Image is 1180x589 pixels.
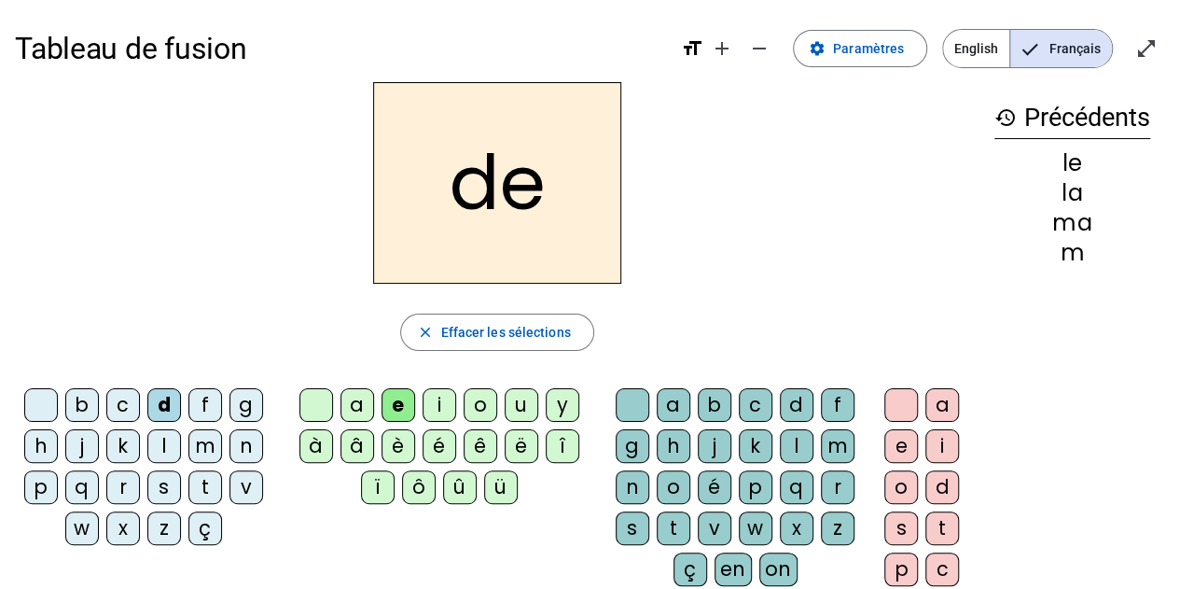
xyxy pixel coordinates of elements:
div: la [994,182,1150,204]
div: r [821,470,854,504]
div: z [821,512,854,545]
div: d [780,388,813,422]
div: p [884,553,918,586]
div: j [698,429,731,463]
div: e [884,429,918,463]
div: f [821,388,854,422]
div: j [65,429,99,463]
div: i [925,429,959,463]
span: English [943,30,1009,67]
div: p [24,470,58,504]
button: Effacer les sélections [400,314,593,351]
h3: Précédents [994,97,1150,139]
div: l [780,429,813,463]
div: b [698,388,731,422]
mat-icon: settings [809,40,826,57]
div: o [884,470,918,504]
div: ma [994,212,1150,234]
div: a [340,388,374,422]
mat-icon: remove [748,37,770,60]
div: m [188,429,222,463]
div: d [925,470,959,504]
button: Diminuer la taille de la police [741,30,778,67]
div: en [715,553,752,586]
span: Effacer les sélections [440,321,570,344]
div: é [423,429,456,463]
div: w [739,512,772,545]
div: ë [505,429,538,463]
div: ü [484,470,518,504]
div: ï [361,470,395,504]
div: t [657,512,690,545]
div: o [464,388,497,422]
div: m [994,242,1150,264]
div: p [739,470,772,504]
div: ê [464,429,497,463]
div: y [546,388,579,422]
div: v [229,470,263,504]
div: t [925,512,959,545]
div: m [821,429,854,463]
button: Augmenter la taille de la police [703,30,741,67]
div: e [382,388,415,422]
div: è [382,429,415,463]
div: n [616,470,649,504]
mat-icon: format_size [681,37,703,60]
div: z [147,512,181,545]
mat-icon: close [416,324,433,341]
div: g [616,429,649,463]
div: a [657,388,690,422]
div: s [616,512,649,545]
div: r [106,470,140,504]
div: ç [188,512,222,545]
span: Français [1010,30,1112,67]
div: w [65,512,99,545]
div: x [106,512,140,545]
div: à [299,429,333,463]
div: c [106,388,140,422]
div: c [739,388,772,422]
div: l [147,429,181,463]
div: i [423,388,456,422]
div: c [925,553,959,586]
mat-button-toggle-group: Language selection [942,29,1113,68]
div: on [759,553,798,586]
div: o [657,470,690,504]
h2: de [373,82,621,284]
div: b [65,388,99,422]
div: v [698,512,731,545]
button: Paramètres [793,30,927,67]
div: ô [402,470,436,504]
div: x [780,512,813,545]
mat-icon: add [711,37,733,60]
button: Entrer en plein écran [1128,30,1165,67]
div: s [147,470,181,504]
div: â [340,429,374,463]
div: q [65,470,99,504]
mat-icon: history [994,106,1017,129]
div: f [188,388,222,422]
mat-icon: open_in_full [1135,37,1158,60]
div: le [994,152,1150,175]
div: s [884,512,918,545]
div: î [546,429,579,463]
div: t [188,470,222,504]
div: h [24,429,58,463]
div: d [147,388,181,422]
div: a [925,388,959,422]
h1: Tableau de fusion [15,19,666,78]
span: Paramètres [833,37,904,60]
div: k [739,429,772,463]
div: q [780,470,813,504]
div: n [229,429,263,463]
div: ç [673,553,707,586]
div: u [505,388,538,422]
div: û [443,470,477,504]
div: k [106,429,140,463]
div: g [229,388,263,422]
div: h [657,429,690,463]
div: é [698,470,731,504]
